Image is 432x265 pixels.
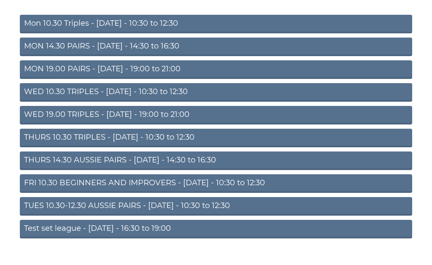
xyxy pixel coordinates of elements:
a: THURS 10.30 TRIPLES - [DATE] - 10:30 to 12:30 [20,129,412,147]
a: MON 19.00 PAIRS - [DATE] - 19:00 to 21:00 [20,60,412,79]
a: WED 19.00 TRIPLES - [DATE] - 19:00 to 21:00 [20,106,412,124]
a: WED 10.30 TRIPLES - [DATE] - 10:30 to 12:30 [20,83,412,102]
a: MON 14.30 PAIRS - [DATE] - 14:30 to 16:30 [20,38,412,56]
a: Mon 10.30 Triples - [DATE] - 10:30 to 12:30 [20,15,412,33]
a: Test set league - [DATE] - 16:30 to 19:00 [20,220,412,238]
a: THURS 14.30 AUSSIE PAIRS - [DATE] - 14:30 to 16:30 [20,151,412,170]
a: TUES 10.30-12.30 AUSSIE PAIRS - [DATE] - 10:30 to 12:30 [20,197,412,216]
a: FRI 10.30 BEGINNERS AND IMPROVERS - [DATE] - 10:30 to 12:30 [20,174,412,193]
